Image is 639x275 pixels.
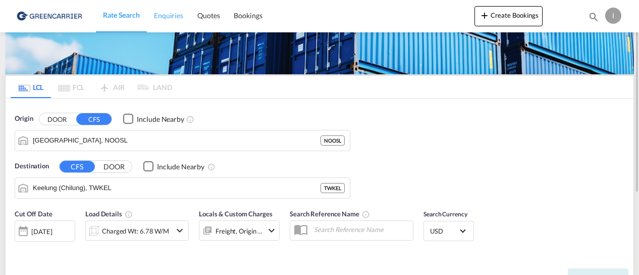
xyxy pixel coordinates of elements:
img: e39c37208afe11efa9cb1d7a6ea7d6f5.png [15,5,83,27]
md-select: Select Currency: $ USDUnited States Dollar [429,223,468,238]
span: Cut Off Date [15,210,52,218]
button: CFS [76,113,112,125]
md-icon: Unchecked: Ignores neighbouring ports when fetching rates.Checked : Includes neighbouring ports w... [207,163,216,171]
div: Include Nearby [157,162,204,172]
button: CFS [60,161,95,172]
span: Search Currency [423,210,467,218]
span: Quotes [197,11,220,20]
button: DOOR [39,113,75,125]
div: TWKEL [321,183,345,193]
input: Search Reference Name [309,222,413,237]
div: NOOSL [321,135,345,146]
md-checkbox: Checkbox No Ink [143,161,204,172]
md-icon: icon-magnify [588,11,599,22]
div: Include Nearby [137,114,184,124]
md-icon: icon-chevron-down [174,224,186,237]
div: Charged Wt: 6.78 W/Micon-chevron-down [85,220,189,241]
span: Origin [15,114,33,124]
md-icon: icon-chevron-down [265,224,278,237]
span: Load Details [85,210,133,218]
div: [DATE] [31,227,52,236]
md-tab-item: LCL [11,76,51,98]
md-icon: Unchecked: Ignores neighbouring ports when fetching rates.Checked : Includes neighbouring ports w... [186,115,194,123]
span: Search Reference Name [290,210,370,218]
button: DOOR [96,161,132,172]
div: I [605,8,621,24]
md-icon: icon-plus 400-fg [478,9,491,21]
md-icon: Your search will be saved by the below given name [362,210,370,218]
md-pagination-wrapper: Use the left and right arrow keys to navigate between tabs [11,76,172,98]
md-datepicker: Select [15,241,22,254]
md-input-container: Keelung (Chilung), TWKEL [15,178,350,198]
span: Enquiries [154,11,183,20]
div: Freight Origin Destinationicon-chevron-down [199,220,280,241]
input: Search by Port [33,133,321,148]
span: Destination [15,161,49,171]
md-input-container: Oslo, NOOSL [15,130,350,151]
span: Locals & Custom Charges [199,210,273,218]
div: Charged Wt: 6.78 W/M [102,224,169,238]
button: icon-plus 400-fgCreate Bookings [474,6,543,26]
span: USD [430,226,458,236]
div: icon-magnify [588,11,599,26]
div: Freight Origin Destination [216,224,263,238]
span: Rate Search [103,11,140,19]
span: Bookings [234,11,262,20]
input: Search by Port [33,180,321,196]
div: [DATE] [15,220,75,242]
md-checkbox: Checkbox No Ink [123,114,184,124]
md-icon: Chargeable Weight [125,210,133,218]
